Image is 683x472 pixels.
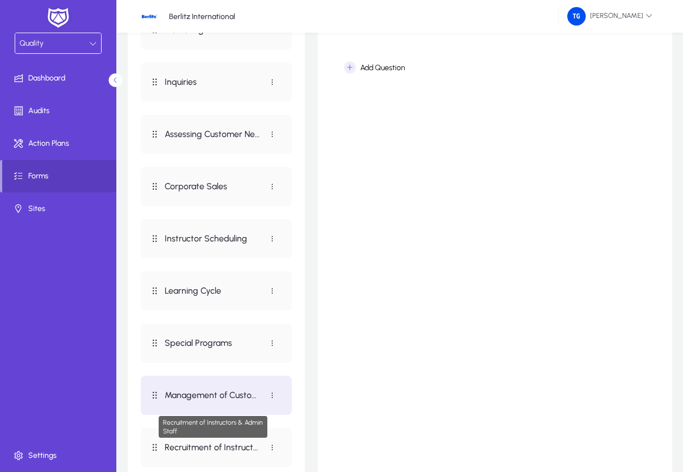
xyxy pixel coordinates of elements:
img: white-logo.png [45,7,72,29]
span: Dashboard [2,73,118,84]
i: Button that displays a tooltip that drag this question [149,285,160,296]
button: Button that displays a tooltip that drag this questionLearning Cycle [141,271,292,310]
button: Button that displays a tooltip that drag this questionInstructor Scheduling [141,219,292,258]
button: Button that displays a tooltip that drag this questionAssessing Customer Needs [141,115,292,154]
i: Button that displays a tooltip that drag this question [149,390,160,401]
i: Button that displays a tooltip that drag this question [149,338,160,349]
p: Instructor Scheduling [165,233,261,244]
i: Button that displays a tooltip that drag this question [149,442,160,453]
button: Button that displays a tooltip that drag this questionManagement of Customer Data [141,376,292,415]
button: Add Question [344,58,410,77]
a: Dashboard [2,62,118,95]
span: Forms [2,171,116,182]
img: 19.jpg [139,6,159,27]
i: Button that displays a tooltip that drag this question [149,181,160,192]
span: Settings [2,450,118,461]
span: Action Plans [2,138,118,149]
p: Berlitz International [169,12,235,21]
button: Button that displays a tooltip that drag this questionSpecial Programs [141,324,292,363]
p: Special Programs [165,338,261,348]
span: Audits [2,105,118,116]
a: Sites [2,192,118,225]
div: Recruitment of Instructors & Admin Staff [159,416,267,438]
img: 67.png [567,7,586,26]
a: Audits [2,95,118,127]
p: Management of Customer Data [165,390,261,400]
button: Button that displays a tooltip that drag this questionCorporate Sales [141,167,292,206]
a: Settings [2,439,118,472]
span: Sites [2,203,118,214]
a: Action Plans [2,127,118,160]
span: [PERSON_NAME] [567,7,653,26]
p: Recruitment of Instructors & Admin Staff [165,442,261,452]
i: Button that displays a tooltip that drag this question [149,129,160,140]
button: Button that displays a tooltip that drag this questionRecruitment of Instructors & Admin Staff [141,428,292,467]
button: [PERSON_NAME] [559,7,661,26]
p: Corporate Sales [165,181,261,191]
p: Learning Cycle [165,285,261,296]
i: Button that displays a tooltip that drag this question [149,77,160,88]
button: Button that displays a tooltip that drag this questionInquiries [141,63,292,102]
p: Assessing Customer Needs [165,129,261,139]
i: Button that displays a tooltip that drag this question [149,233,160,244]
span: Add Question [344,61,405,73]
span: Quality [20,39,43,48]
p: Inquiries [165,77,261,87]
